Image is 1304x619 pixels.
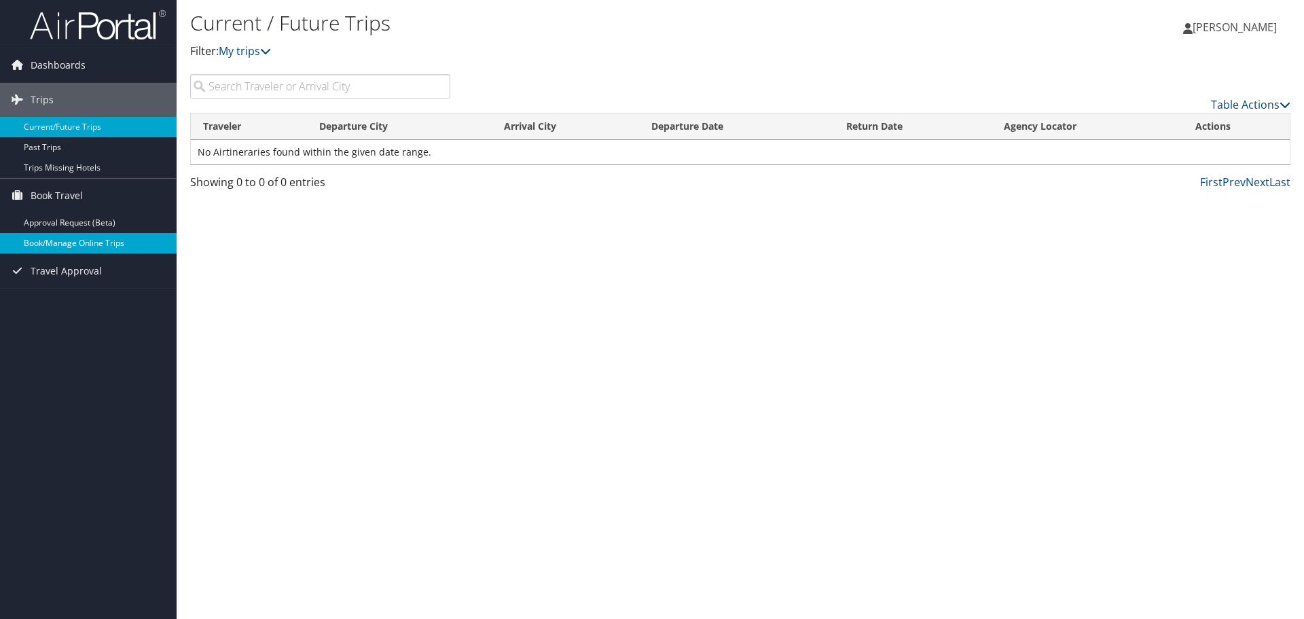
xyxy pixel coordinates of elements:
th: Actions [1183,113,1290,140]
th: Departure City: activate to sort column ascending [307,113,492,140]
img: airportal-logo.png [30,9,166,41]
p: Filter: [190,43,924,60]
span: Trips [31,83,54,117]
span: Travel Approval [31,254,102,288]
h1: Current / Future Trips [190,9,924,37]
span: Book Travel [31,179,83,213]
th: Traveler: activate to sort column ascending [191,113,307,140]
td: No Airtineraries found within the given date range. [191,140,1290,164]
th: Return Date: activate to sort column ascending [834,113,992,140]
th: Departure Date: activate to sort column descending [639,113,834,140]
a: Table Actions [1211,97,1290,112]
th: Arrival City: activate to sort column ascending [492,113,639,140]
a: First [1200,175,1222,190]
a: [PERSON_NAME] [1183,7,1290,48]
a: Next [1246,175,1269,190]
div: Showing 0 to 0 of 0 entries [190,174,450,197]
input: Search Traveler or Arrival City [190,74,450,99]
a: Prev [1222,175,1246,190]
a: Last [1269,175,1290,190]
a: My trips [219,43,271,58]
span: Dashboards [31,48,86,82]
th: Agency Locator: activate to sort column ascending [992,113,1183,140]
span: [PERSON_NAME] [1193,20,1277,35]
